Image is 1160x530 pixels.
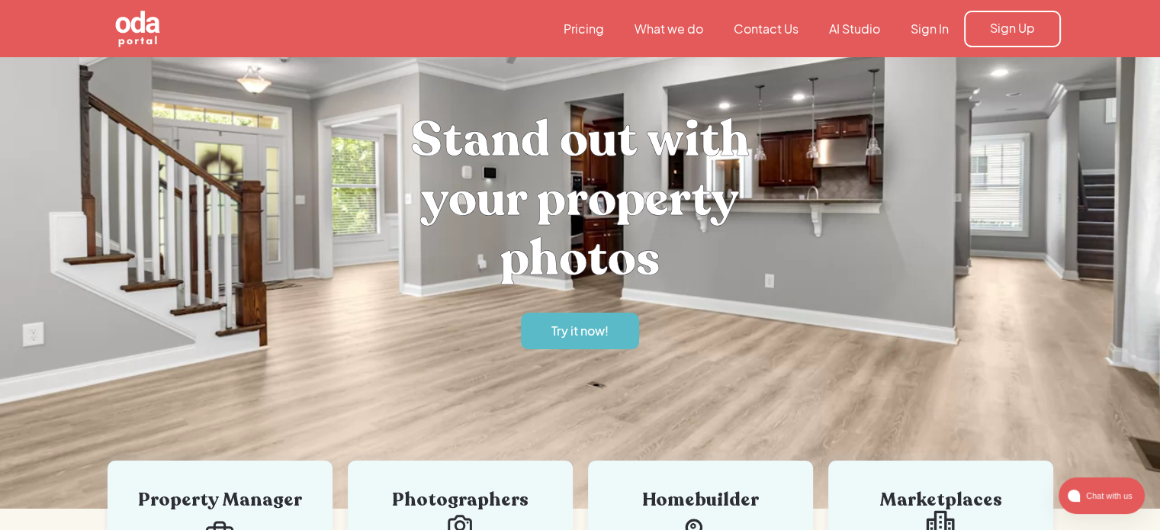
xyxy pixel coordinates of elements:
[352,110,809,288] h1: Stand out with your property photos
[551,323,609,339] div: Try it now!
[611,491,790,509] div: Homebuilder
[548,21,619,37] a: Pricing
[814,21,895,37] a: AI Studio
[371,491,550,509] div: Photographers
[964,11,1061,47] a: Sign Up
[895,21,964,37] a: Sign In
[718,21,814,37] a: Contact Us
[1059,477,1145,514] button: atlas-launcher
[1080,487,1136,504] span: Chat with us
[619,21,718,37] a: What we do
[130,491,310,509] div: Property Manager
[851,491,1030,509] div: Marketplaces
[100,9,245,49] a: home
[990,20,1035,37] div: Sign Up
[521,313,639,349] a: Try it now!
